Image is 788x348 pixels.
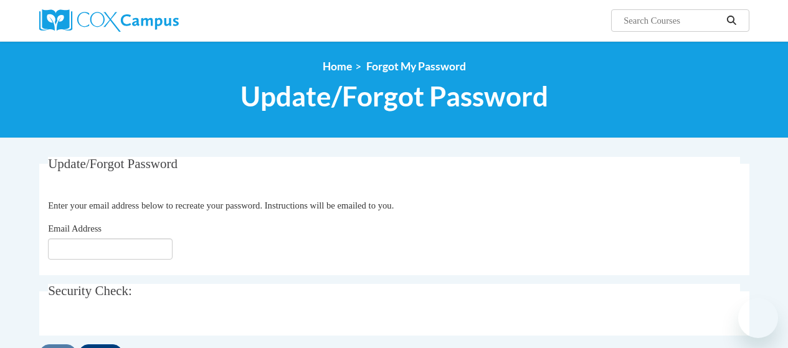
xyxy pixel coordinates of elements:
input: Search Courses [622,13,722,28]
img: Cox Campus [39,9,179,32]
a: Cox Campus [39,9,263,32]
span: Email Address [48,223,102,233]
iframe: Button to launch messaging window [738,298,778,338]
span: Forgot My Password [366,60,466,73]
span: Enter your email address below to recreate your password. Instructions will be emailed to you. [48,200,394,210]
input: Email [48,238,173,260]
span: Security Check: [48,283,132,298]
a: Home [323,60,352,73]
span: Update/Forgot Password [48,156,178,171]
span: Update/Forgot Password [240,80,548,113]
button: Search [722,13,741,28]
